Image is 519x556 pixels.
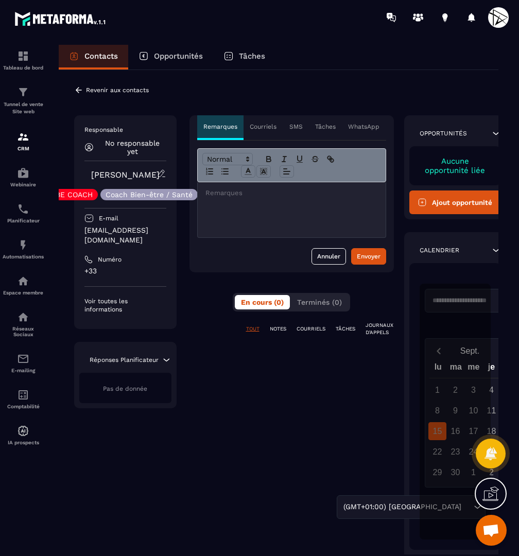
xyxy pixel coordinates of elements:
p: Réponses Planificateur [90,356,159,364]
p: SMS [289,123,303,131]
p: WhatsApp [348,123,379,131]
p: Contacts [84,51,118,61]
img: automations [17,167,29,179]
img: automations [17,275,29,287]
p: Coach Bien-être / Santé [106,191,193,198]
img: automations [17,425,29,437]
div: Envoyer [357,251,380,262]
p: +33 [84,266,166,276]
p: COURRIELS [297,325,325,333]
a: Tâches [213,45,275,69]
div: je [482,360,500,378]
div: 4 [482,381,500,399]
a: social-networksocial-networkRéseaux Sociaux [3,303,44,345]
p: JOURNAUX D'APPELS [366,322,393,336]
p: Numéro [98,255,122,264]
p: [EMAIL_ADDRESS][DOMAIN_NAME] [84,225,166,245]
a: accountantaccountantComptabilité [3,381,44,417]
a: formationformationTunnel de vente Site web [3,78,44,123]
p: Tâches [315,123,336,131]
a: formationformationTableau de bord [3,42,44,78]
a: emailemailE-mailing [3,345,44,381]
a: [PERSON_NAME] [91,170,160,180]
button: En cours (0) [235,295,290,309]
p: Aucune opportunité liée [420,157,491,175]
p: Planificateur [3,218,44,223]
p: Comptabilité [3,404,44,409]
div: 11 [482,402,500,420]
span: Pas de donnée [103,385,147,392]
img: logo [14,9,107,28]
img: accountant [17,389,29,401]
span: (GMT+01:00) [GEOGRAPHIC_DATA] [341,501,463,513]
p: Voir toutes les informations [84,297,166,314]
img: scheduler [17,203,29,215]
img: formation [17,86,29,98]
p: Opportunités [420,129,467,137]
p: Espace membre [3,290,44,296]
p: E-mailing [3,368,44,373]
p: Tableau de bord [3,65,44,71]
img: email [17,353,29,365]
button: Envoyer [351,248,386,265]
p: TOUT [246,325,259,333]
a: formationformationCRM [3,123,44,159]
p: Courriels [250,123,276,131]
button: Ajout opportunité [409,190,501,214]
img: automations [17,239,29,251]
a: automationsautomationsEspace membre [3,267,44,303]
div: Ouvrir le chat [476,515,507,546]
a: schedulerschedulerPlanificateur [3,195,44,231]
img: social-network [17,311,29,323]
button: Annuler [312,248,346,265]
button: Terminés (0) [291,295,348,309]
p: TÂCHES [336,325,355,333]
p: Remarques [203,123,237,131]
p: CRM [3,146,44,151]
p: Tâches [239,51,265,61]
img: formation [17,131,29,143]
a: Opportunités [128,45,213,69]
p: No responsable yet [99,139,166,155]
img: formation [17,50,29,62]
p: Revenir aux contacts [86,86,149,94]
p: E-mail [99,214,118,222]
p: Tunnel de vente Site web [3,101,44,115]
a: Contacts [59,45,128,69]
a: automationsautomationsWebinaire [3,159,44,195]
span: Terminés (0) [297,298,342,306]
p: Webinaire [3,182,44,187]
div: 18 [482,422,500,440]
p: Automatisations [3,254,44,259]
p: BE COACH [56,191,93,198]
p: Calendrier [420,246,459,254]
p: Responsable [84,126,166,134]
div: Search for option [337,495,486,519]
p: Réseaux Sociaux [3,326,44,337]
p: Opportunités [154,51,203,61]
span: En cours (0) [241,298,284,306]
p: IA prospects [3,440,44,445]
a: automationsautomationsAutomatisations [3,231,44,267]
p: NOTES [270,325,286,333]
